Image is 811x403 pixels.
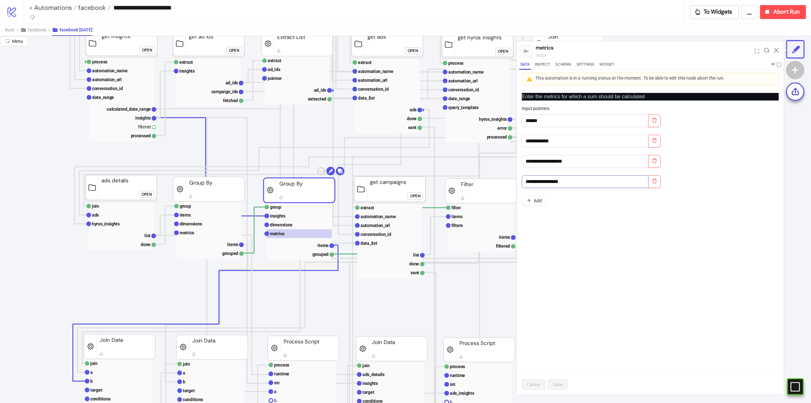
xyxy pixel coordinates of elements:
[12,39,23,44] span: Menu
[90,387,102,393] text: target
[268,67,280,72] text: ad_ids
[274,398,277,403] text: b
[274,389,277,394] text: a
[413,252,419,257] text: list
[92,95,114,100] text: date_range
[408,47,418,54] div: Open
[451,205,461,210] text: filter
[495,48,511,55] button: Open
[139,47,155,54] button: Open
[274,371,289,376] text: runtime
[519,61,531,70] button: Data
[358,60,372,65] text: extract
[652,179,657,184] span: delete
[135,115,151,120] text: insights
[652,138,657,143] span: delete
[498,48,508,55] div: Open
[92,59,107,64] text: process
[361,205,374,210] text: extract
[226,47,242,54] button: Open
[704,8,732,16] span: To Widgets
[361,214,396,219] text: automation_name
[358,95,375,101] text: data_list
[450,382,456,387] text: src
[180,212,191,218] text: items
[652,158,657,163] span: delete
[522,196,547,206] button: Add
[92,86,123,91] text: conversation_id
[92,68,128,73] text: automation_name
[536,44,752,52] div: metrics
[92,204,99,209] text: join
[362,381,378,386] text: insights
[52,24,93,36] button: facebook [DATE]
[28,27,46,32] span: facebook
[361,232,391,237] text: conversation_id
[90,396,111,401] text: conditions
[274,362,289,367] text: process
[268,58,281,63] text: extract
[90,370,93,375] text: a
[358,87,389,92] text: conversation_id
[533,61,552,70] button: Inspect
[92,212,99,218] text: ads
[450,373,465,378] text: runtime
[92,77,122,82] text: automation_url
[107,107,151,112] text: calculated_date_range
[448,69,484,75] text: automation_name
[598,61,616,70] button: Widget
[183,388,195,393] text: target
[29,4,77,11] a: < Automations
[554,61,572,70] button: Schema
[535,75,768,82] div: This automation is in a running status at the moment. To be able to edit this node abort the run.
[548,380,567,390] button: Save
[77,4,111,11] a: facebook
[410,192,420,199] div: Open
[536,52,752,59] div: input
[362,390,374,395] text: target
[274,380,280,385] text: src
[90,379,93,384] text: b
[499,235,510,240] text: items
[358,78,387,83] text: automation_url
[361,223,390,228] text: automation_url
[527,198,531,203] span: plus
[144,233,150,238] text: list
[180,204,191,209] text: group
[652,118,657,123] span: delete
[142,46,152,54] div: Open
[448,78,478,83] text: automation_url
[180,221,202,226] text: dimensions
[60,27,93,32] span: facebook [DATE]
[77,3,106,12] span: facebook
[690,5,739,19] button: To Widgets
[450,364,465,369] text: process
[451,214,463,219] text: items
[410,107,417,112] text: ads
[317,243,329,248] text: items
[448,61,463,66] text: process
[522,93,779,101] p: Enter the metrics for which a sum should be calculated
[5,39,10,43] span: radius-bottomright
[211,89,238,94] text: campaign_ids
[139,191,155,198] button: Open
[183,397,203,402] text: conditions
[362,372,385,377] text: ads_details
[575,61,596,70] button: Settings
[407,192,423,199] button: Open
[183,379,185,384] text: b
[142,191,152,198] div: Open
[362,363,370,368] text: join
[5,24,20,36] button: Root
[182,361,190,367] text: join
[90,361,98,366] text: join
[268,76,282,81] text: pointer
[227,242,238,247] text: items
[741,5,757,19] button: ...
[270,205,281,210] text: group
[448,105,479,110] text: query_template
[20,24,52,36] button: facebook
[755,49,759,53] span: expand
[270,231,284,236] text: metrics
[450,391,474,396] text: ads_insights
